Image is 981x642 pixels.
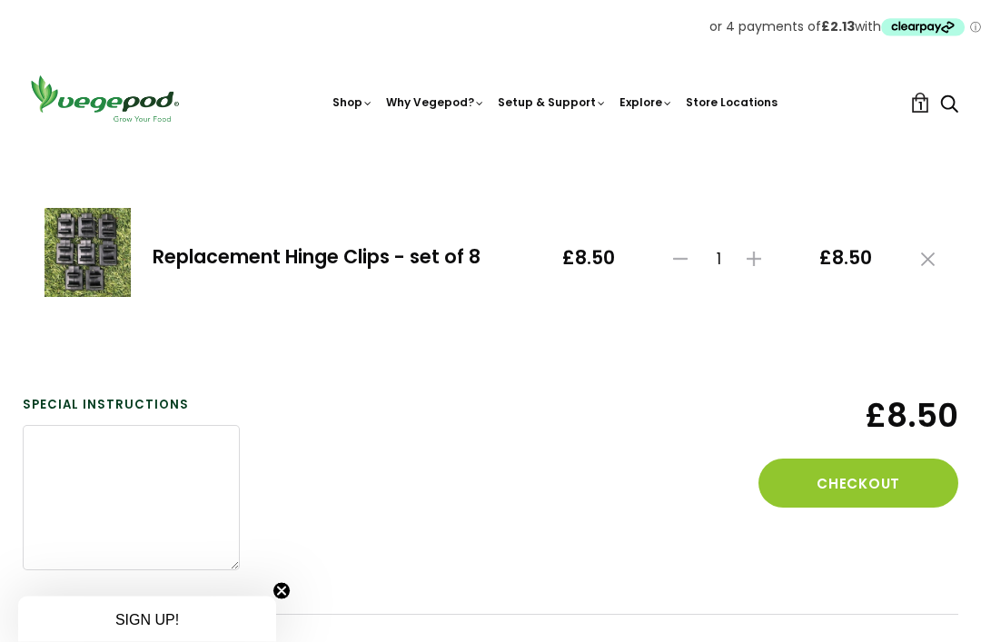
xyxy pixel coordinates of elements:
span: £8.50 [560,248,619,271]
div: SIGN UP!Close teaser [18,597,276,642]
span: 1 [698,251,741,269]
img: Replacement Hinge Clips - set of 8 [45,209,131,298]
span: SIGN UP! [115,612,179,627]
a: Why Vegepod? [386,94,485,110]
th: Subtotal [794,129,897,160]
button: Checkout [758,459,958,509]
a: Explore [619,94,673,110]
button: Close teaser [272,582,291,600]
a: Shop [332,94,373,110]
a: Replacement Hinge Clips - set of 8 [153,244,481,271]
img: Vegepod [23,73,186,124]
label: Special instructions [23,397,240,415]
a: Setup & Support [498,94,607,110]
a: Search [940,95,958,114]
span: £8.50 [741,397,958,436]
th: Price [538,129,641,160]
th: Product [23,129,538,160]
th: Quantity [640,129,793,160]
a: Store Locations [686,94,778,110]
span: 1 [918,97,923,114]
a: 1 [910,93,930,113]
span: £8.50 [816,248,876,271]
